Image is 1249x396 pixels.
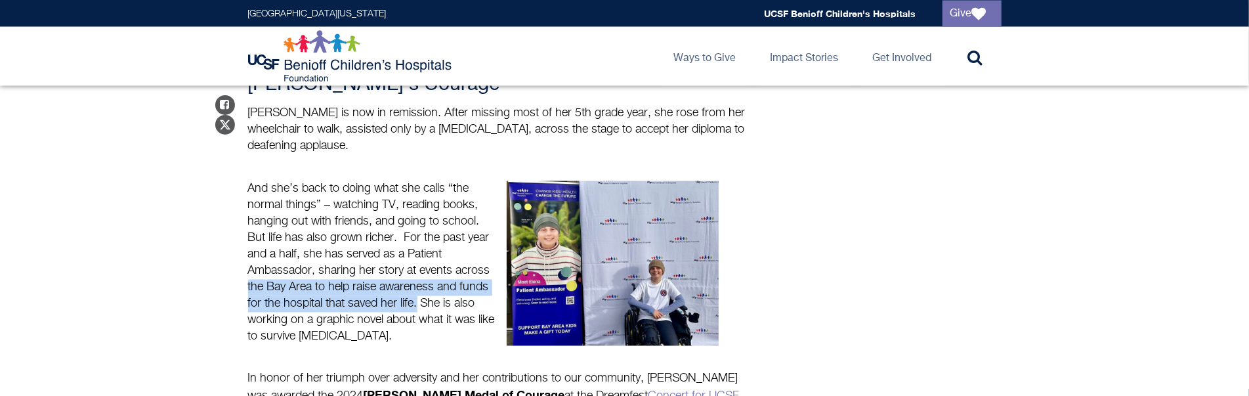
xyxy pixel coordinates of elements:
[760,27,849,86] a: Impact Stories
[248,106,753,155] p: [PERSON_NAME] is now in remission. After missing most of her 5th grade year, she rose from her wh...
[507,181,719,346] img: Elena as Patient Ambassador
[942,1,1002,27] a: Give
[862,27,942,86] a: Get Involved
[248,30,455,83] img: Logo for UCSF Benioff Children's Hospitals Foundation
[248,181,495,345] p: And she’s back to doing what she calls “the normal things” – watching TV, reading books, hanging ...
[765,8,916,19] a: UCSF Benioff Children's Hospitals
[248,9,387,18] a: [GEOGRAPHIC_DATA][US_STATE]
[664,27,747,86] a: Ways to Give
